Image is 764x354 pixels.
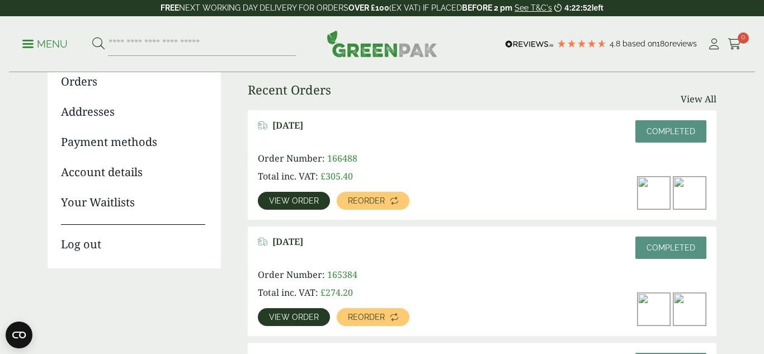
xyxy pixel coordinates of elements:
a: View order [258,308,330,326]
span: £ [320,286,326,299]
span: 4:22:52 [564,3,591,12]
a: Payment methods [61,134,205,150]
i: My Account [707,39,721,50]
span: 165384 [327,268,357,281]
img: GreenPak Supplies [327,30,437,57]
button: Open CMP widget [6,322,32,348]
i: Cart [728,39,742,50]
span: Reorder [348,313,385,321]
a: Your Waitlists [61,194,205,211]
span: £ [320,170,326,182]
a: View All [681,92,716,106]
span: 4.8 [610,39,622,48]
span: 0 [738,32,749,44]
img: 3324RC-33cm-4-Fold-Unbleached-Pack-300x300.jpg [673,177,706,209]
a: Log out [61,224,205,253]
a: Menu [22,37,68,49]
span: Total inc. VAT: [258,286,318,299]
bdi: 305.40 [320,170,353,182]
a: Reorder [337,192,409,210]
span: Order Number: [258,152,325,164]
h3: Recent Orders [248,82,331,97]
span: View order [269,197,319,205]
span: [DATE] [272,120,303,131]
strong: BEFORE 2 pm [462,3,512,12]
p: Menu [22,37,68,51]
strong: OVER £100 [348,3,389,12]
span: left [592,3,603,12]
a: Addresses [61,103,205,120]
a: Reorder [337,308,409,326]
span: Completed [647,127,695,136]
span: reviews [669,39,697,48]
span: [DATE] [272,237,303,247]
span: Reorder [348,197,385,205]
a: View order [258,192,330,210]
span: Order Number: [258,268,325,281]
span: Completed [647,243,695,252]
img: REVIEWS.io [505,40,554,48]
a: 0 [728,36,742,53]
div: 4.78 Stars [557,39,607,49]
span: 166488 [327,152,357,164]
a: See T&C's [515,3,552,12]
a: Account details [61,164,205,181]
span: 180 [657,39,669,48]
img: Kraft-Bowl-500ml-with-Nachos-300x200.jpg [638,293,670,325]
span: Based on [622,39,657,48]
img: Kraft-Bowl-500ml-with-Nachos-300x200.jpg [638,177,670,209]
img: 3324RC-33cm-4-Fold-Unbleached-Pack-300x300.jpg [673,293,706,325]
span: Total inc. VAT: [258,170,318,182]
span: View order [269,313,319,321]
a: Orders [61,73,205,90]
strong: FREE [161,3,179,12]
bdi: 274.20 [320,286,353,299]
